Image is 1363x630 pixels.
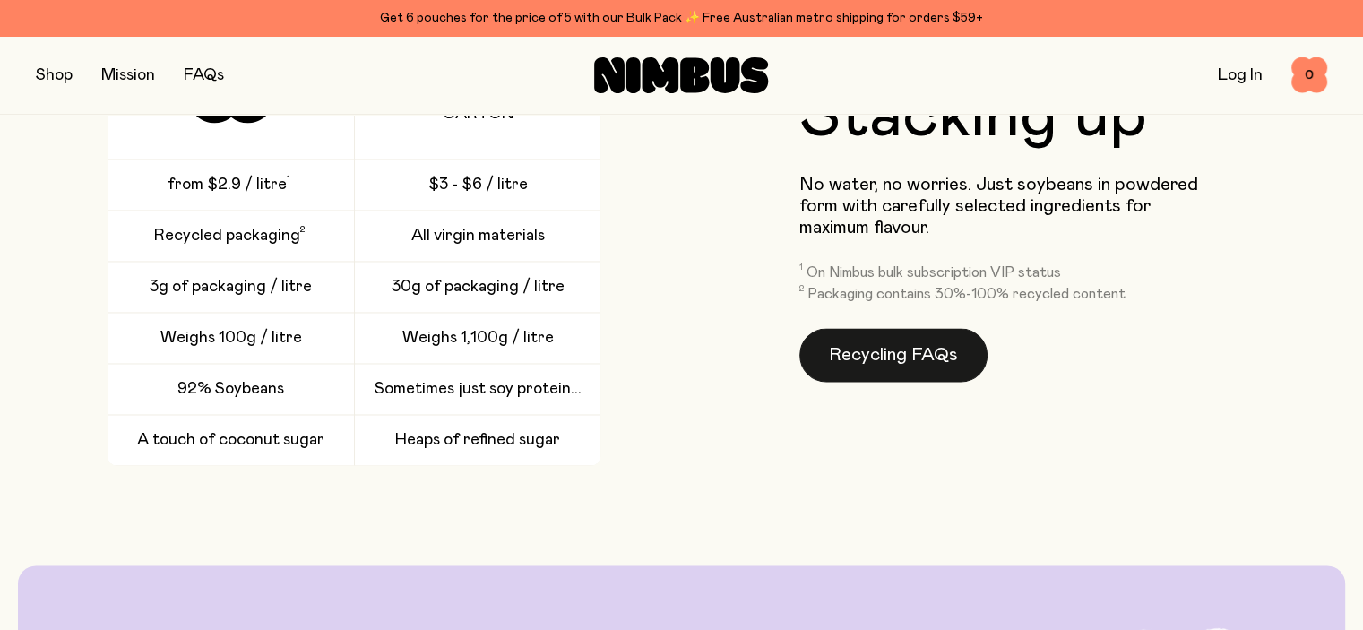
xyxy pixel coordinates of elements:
span: $3 - $6 / litre [428,174,528,195]
span: A touch of coconut sugar [137,429,324,451]
div: Get 6 pouches for the price of 5 with our Bulk Pack ✨ Free Australian metro shipping for orders $59+ [36,7,1327,29]
h2: Stacking up [799,84,1147,149]
p: On Nimbus bulk subscription VIP status [807,263,1061,281]
a: Mission [101,67,155,83]
span: 30g of packaging / litre [392,276,565,298]
span: from $2.9 / litre [168,174,287,195]
p: No water, no worries. Just soybeans in powdered form with carefully selected ingredients for maxi... [799,174,1218,238]
span: Recycled packaging [154,225,300,246]
span: Heaps of refined sugar [395,429,560,451]
span: 92% Soybeans [177,378,284,400]
span: Weighs 1,100g / litre [402,327,554,349]
span: All virgin materials [411,225,545,246]
p: Packaging contains 30%-100% recycled content [807,285,1126,303]
span: 3g of packaging / litre [150,276,312,298]
a: Recycling FAQs [799,328,988,382]
button: 0 [1291,57,1327,93]
span: Sometimes just soy protein... [375,378,582,400]
a: Log In [1218,67,1263,83]
span: Weighs 100g / litre [160,327,302,349]
a: FAQs [184,67,224,83]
